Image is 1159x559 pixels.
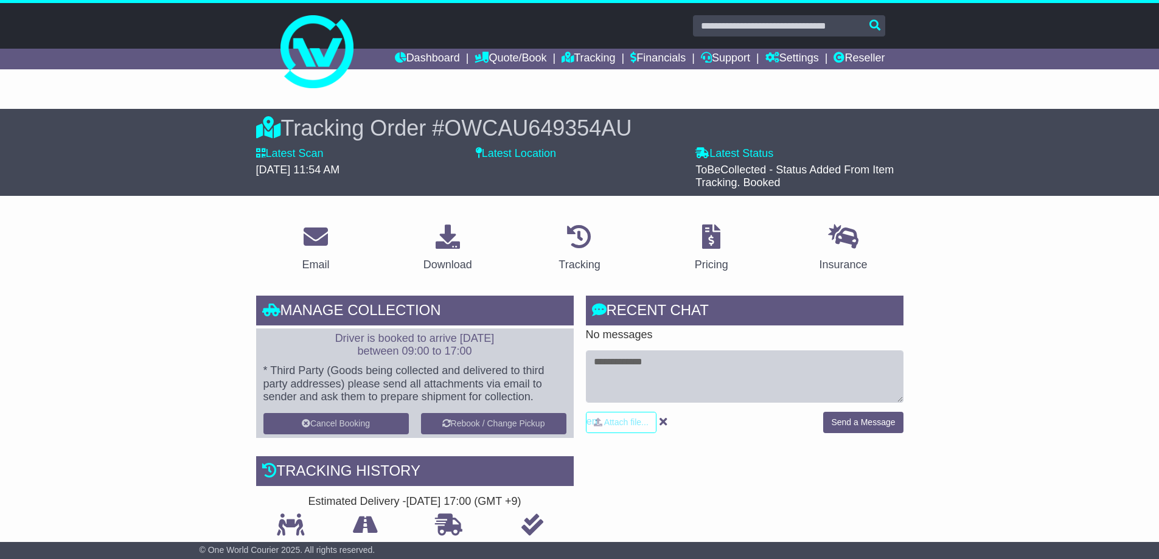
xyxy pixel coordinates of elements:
a: Financials [630,49,686,69]
label: Latest Status [695,147,773,161]
label: Latest Location [476,147,556,161]
a: Tracking [551,220,608,277]
span: © One World Courier 2025. All rights reserved. [200,545,375,555]
div: Tracking history [256,456,574,489]
button: Cancel Booking [263,413,409,434]
a: Dashboard [395,49,460,69]
div: RECENT CHAT [586,296,903,328]
a: Support [701,49,750,69]
div: Pricing [695,257,728,273]
div: [DATE] 17:00 (GMT +9) [406,495,521,509]
div: Tracking [559,257,600,273]
button: Send a Message [823,412,903,433]
a: Pricing [687,220,736,277]
a: Insurance [812,220,875,277]
a: Tracking [562,49,615,69]
div: Estimated Delivery - [256,495,574,509]
div: Insurance [820,257,868,273]
span: ToBeCollected - Status Added From Item Tracking. Booked [695,164,894,189]
div: Email [302,257,329,273]
a: Email [294,220,337,277]
span: OWCAU649354AU [444,116,632,141]
div: Manage collection [256,296,574,328]
label: Latest Scan [256,147,324,161]
p: * Third Party (Goods being collected and delivered to third party addresses) please send all atta... [263,364,566,404]
div: Download [423,257,472,273]
button: Rebook / Change Pickup [421,413,566,434]
a: Download [416,220,480,277]
a: Settings [765,49,819,69]
div: Tracking Order # [256,115,903,141]
span: [DATE] 11:54 AM [256,164,340,176]
a: Reseller [834,49,885,69]
p: Driver is booked to arrive [DATE] between 09:00 to 17:00 [263,332,566,358]
p: No messages [586,328,903,342]
a: Quote/Book [475,49,546,69]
